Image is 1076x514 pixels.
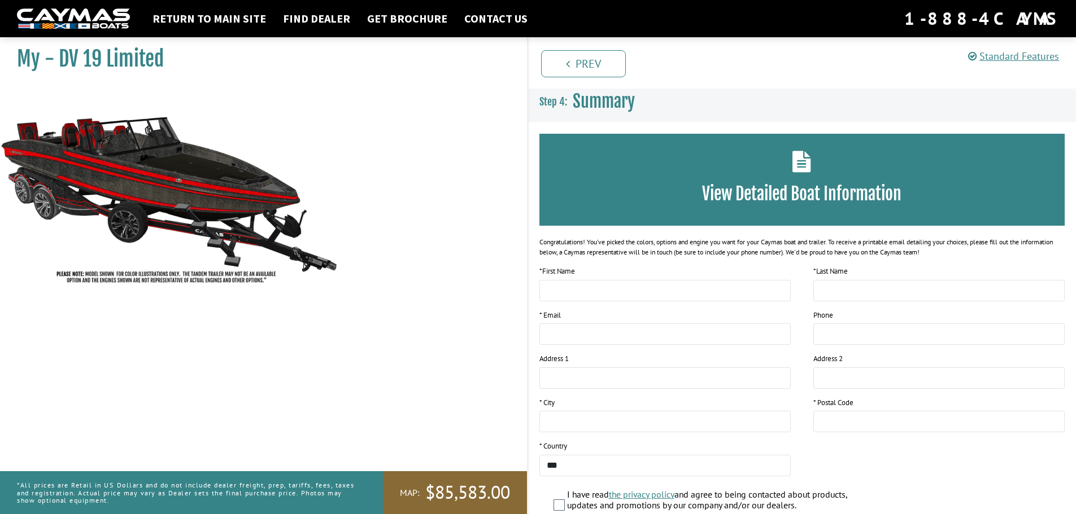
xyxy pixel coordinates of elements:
[277,11,356,26] a: Find Dealer
[17,476,358,509] p: *All prices are Retail in US Dollars and do not include dealer freight, prep, tariffs, fees, taxe...
[539,397,555,408] label: * City
[539,266,575,277] label: First Name
[567,489,874,513] label: I have read and agree to being contacted about products, updates and promotions by our company an...
[539,237,1065,257] div: Congratulations! You’ve picked the colors, options and engine you want for your Caymas boat and t...
[459,11,533,26] a: Contact Us
[17,46,499,72] h1: My - DV 19 Limited
[147,11,272,26] a: Return to main site
[813,353,843,364] label: Address 2
[539,353,569,364] label: Address 1
[904,6,1059,31] div: 1-888-4CAYMAS
[400,487,420,499] span: MAP:
[539,441,567,452] label: * Country
[813,397,853,408] label: * Postal Code
[539,310,561,321] label: * Email
[813,310,833,321] label: Phone
[383,471,527,514] a: MAP:$85,583.00
[17,8,130,29] img: white-logo-c9c8dbefe5ff5ceceb0f0178aa75bf4bb51f6bca0971e226c86eb53dfe498488.png
[573,91,635,112] span: Summary
[425,481,510,504] span: $85,583.00
[541,50,626,77] a: Prev
[609,489,674,500] a: the privacy policy
[556,183,1048,204] h3: View Detailed Boat Information
[813,266,848,277] label: Last Name
[968,50,1059,63] a: Standard Features
[361,11,453,26] a: Get Brochure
